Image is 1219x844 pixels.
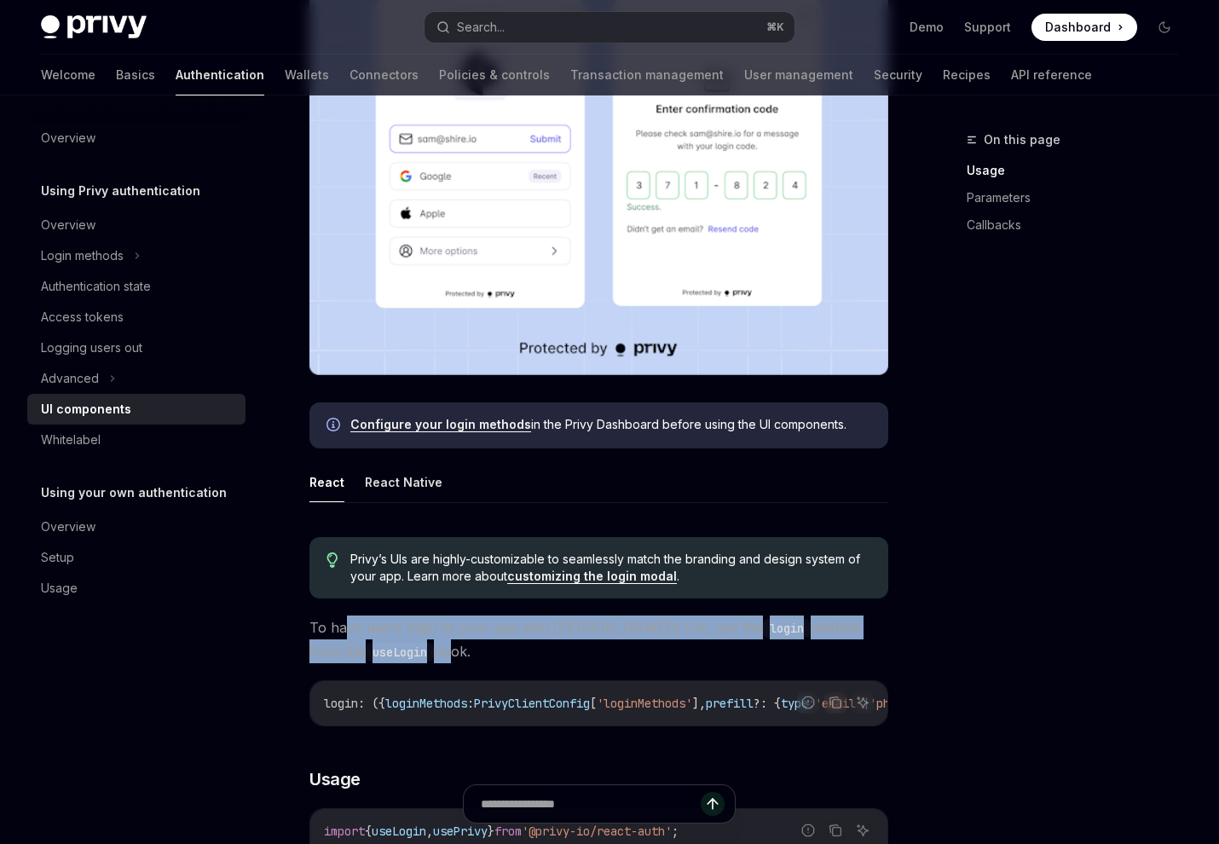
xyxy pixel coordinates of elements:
[27,302,246,332] a: Access tokens
[967,211,1192,239] a: Callbacks
[41,368,99,389] div: Advanced
[1045,19,1111,36] span: Dashboard
[701,792,725,816] button: Send message
[967,184,1192,211] a: Parameters
[852,691,874,714] button: Ask AI
[365,462,442,502] button: React Native
[597,696,692,711] span: 'loginMethods'
[1011,55,1092,95] a: API reference
[457,17,505,38] div: Search...
[27,332,246,363] a: Logging users out
[350,551,872,585] span: Privy’s UIs are highly-customizable to seamlessly match the branding and design system of your ap...
[1151,14,1178,41] button: Toggle dark mode
[350,55,419,95] a: Connectors
[41,55,95,95] a: Welcome
[309,767,361,791] span: Usage
[766,20,784,34] span: ⌘ K
[824,691,846,714] button: Copy the contents from the code block
[324,696,358,711] span: login
[692,696,706,711] span: ],
[41,483,227,503] h5: Using your own authentication
[27,210,246,240] a: Overview
[41,15,147,39] img: dark logo
[326,418,344,435] svg: Info
[425,12,794,43] button: Search...⌘K
[943,55,991,95] a: Recipes
[474,696,590,711] span: PrivyClientConfig
[41,430,101,450] div: Whitelabel
[41,338,142,358] div: Logging users out
[27,425,246,455] a: Whitelabel
[309,462,344,502] button: React
[910,19,944,36] a: Demo
[27,573,246,604] a: Usage
[176,55,264,95] a: Authentication
[285,55,329,95] a: Wallets
[744,55,853,95] a: User management
[27,512,246,542] a: Overview
[27,123,246,153] a: Overview
[27,271,246,302] a: Authentication state
[984,130,1060,150] span: On this page
[1031,14,1137,41] a: Dashboard
[27,394,246,425] a: UI components
[41,181,200,201] h5: Using Privy authentication
[570,55,724,95] a: Transaction management
[41,547,74,568] div: Setup
[874,55,922,95] a: Security
[467,696,474,711] span: :
[41,128,95,148] div: Overview
[309,616,888,663] span: To have users login to your app with [PERSON_NAME]’s UIs, use the method from the hook.
[754,696,781,711] span: ?: {
[41,578,78,598] div: Usage
[41,517,95,537] div: Overview
[350,416,871,433] span: in the Privy Dashboard before using the UI components.
[366,643,434,662] code: useLogin
[590,696,597,711] span: [
[439,55,550,95] a: Policies & controls
[507,569,677,584] a: customizing the login modal
[358,696,385,711] span: : ({
[763,619,811,638] code: login
[350,417,531,432] a: Configure your login methods
[964,19,1011,36] a: Support
[797,691,819,714] button: Report incorrect code
[41,215,95,235] div: Overview
[116,55,155,95] a: Basics
[385,696,467,711] span: loginMethods
[41,276,151,297] div: Authentication state
[27,542,246,573] a: Setup
[967,157,1192,184] a: Usage
[781,696,808,711] span: type
[41,307,124,327] div: Access tokens
[326,552,338,568] svg: Tip
[41,246,124,266] div: Login methods
[41,399,131,419] div: UI components
[706,696,754,711] span: prefill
